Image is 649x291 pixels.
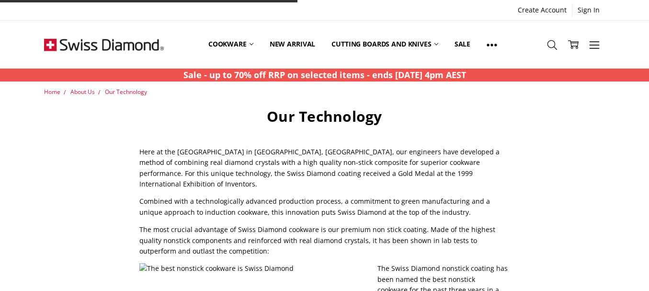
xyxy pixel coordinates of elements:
img: Free Shipping On Every Order [44,21,164,69]
h1: Our Technology [139,107,510,126]
a: About Us [70,88,95,96]
a: Cookware [200,23,262,66]
a: New arrival [262,23,323,66]
a: Sale [446,23,478,66]
p: The most crucial advantage of Swiss Diamond cookware is our premium non stick coating. Made of th... [139,224,510,256]
p: Here at the [GEOGRAPHIC_DATA] in [GEOGRAPHIC_DATA], [GEOGRAPHIC_DATA], our engineers have develop... [139,147,510,190]
a: Cutting boards and knives [323,23,446,66]
a: Home [44,88,60,96]
strong: Sale - up to 70% off RRP on selected items - ends [DATE] 4pm AEST [183,69,466,81]
a: Our Technology [105,88,147,96]
p: Combined with a technologically advanced production process, a commitment to green manufacturing ... [139,196,510,218]
a: Create Account [512,3,572,17]
a: Sign In [572,3,605,17]
a: Show All [478,23,505,66]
